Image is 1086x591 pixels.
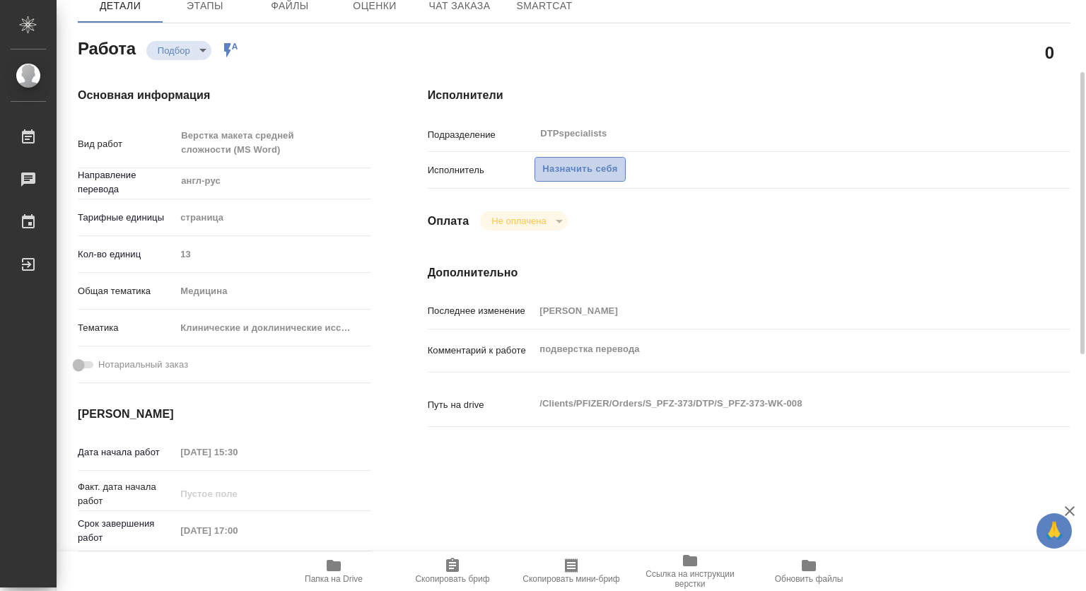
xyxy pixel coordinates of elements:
p: Исполнитель [428,163,535,177]
input: Пустое поле [175,244,370,264]
span: 🙏 [1042,516,1066,546]
span: Скопировать мини-бриф [522,574,619,584]
h4: Дополнительно [428,264,1070,281]
div: Подбор [146,41,211,60]
p: Комментарий к работе [428,344,535,358]
p: Факт. дата начала работ [78,480,175,508]
button: Подбор [153,45,194,57]
span: Скопировать бриф [415,574,489,584]
button: Скопировать мини-бриф [512,551,631,591]
p: Кол-во единиц [78,247,175,262]
p: Путь на drive [428,398,535,412]
p: Подразделение [428,128,535,142]
textarea: подверстка перевода [535,337,1017,361]
p: Последнее изменение [428,304,535,318]
div: Медицина [175,279,370,303]
h4: [PERSON_NAME] [78,406,371,423]
p: Тарифные единицы [78,211,175,225]
div: Подбор [480,211,567,230]
input: Пустое поле [175,520,299,541]
div: страница [175,206,370,230]
button: Папка на Drive [274,551,393,591]
p: Тематика [78,321,175,335]
input: Пустое поле [535,300,1017,321]
p: Общая тематика [78,284,175,298]
textarea: /Clients/PFIZER/Orders/S_PFZ-373/DTP/S_PFZ-373-WK-008 [535,392,1017,416]
button: Не оплачена [487,215,550,227]
p: Направление перевода [78,168,175,197]
h2: 0 [1045,40,1054,64]
span: Обновить файлы [775,574,843,584]
span: Нотариальный заказ [98,358,188,372]
button: Назначить себя [535,157,625,182]
h4: Исполнители [428,87,1070,104]
span: Ссылка на инструкции верстки [639,569,741,589]
button: 🙏 [1037,513,1072,549]
input: Пустое поле [175,484,299,504]
span: Папка на Drive [305,574,363,584]
input: Пустое поле [175,442,299,462]
span: Назначить себя [542,161,617,177]
p: Вид работ [78,137,175,151]
p: Дата начала работ [78,445,175,460]
button: Обновить файлы [749,551,868,591]
h4: Оплата [428,213,469,230]
p: Срок завершения работ [78,517,175,545]
button: Ссылка на инструкции верстки [631,551,749,591]
h2: Работа [78,35,136,60]
h4: Основная информация [78,87,371,104]
button: Скопировать бриф [393,551,512,591]
div: Клинические и доклинические исследования [175,316,370,340]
